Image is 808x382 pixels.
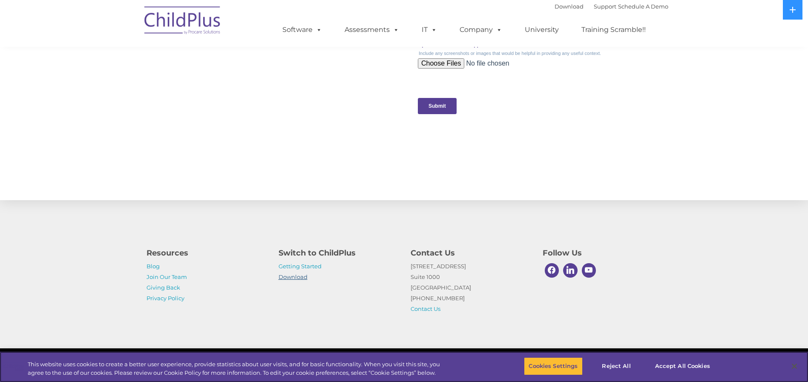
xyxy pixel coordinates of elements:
a: University [516,21,567,38]
button: Cookies Settings [524,357,582,375]
a: Facebook [543,261,561,280]
button: Reject All [590,357,643,375]
a: Schedule A Demo [618,3,668,10]
a: Company [451,21,511,38]
h4: Resources [147,247,266,259]
a: Privacy Policy [147,295,184,302]
a: Linkedin [561,261,580,280]
button: Close [785,357,804,376]
h4: Switch to ChildPlus [279,247,398,259]
button: Accept All Cookies [650,357,715,375]
a: Youtube [580,261,598,280]
div: This website uses cookies to create a better user experience, provide statistics about user visit... [28,360,444,377]
a: Support [594,3,616,10]
a: Download [555,3,584,10]
span: Last name [118,56,144,63]
p: [STREET_ADDRESS] Suite 1000 [GEOGRAPHIC_DATA] [PHONE_NUMBER] [411,261,530,314]
a: IT [413,21,446,38]
a: Software [274,21,331,38]
h4: Contact Us [411,247,530,259]
h4: Follow Us [543,247,662,259]
font: | [555,3,668,10]
a: Training Scramble!! [573,21,654,38]
a: Join Our Team [147,273,187,280]
span: Phone number [118,91,155,98]
a: Assessments [336,21,408,38]
a: Contact Us [411,305,440,312]
a: Getting Started [279,263,322,270]
a: Giving Back [147,284,180,291]
a: Blog [147,263,160,270]
a: Download [279,273,308,280]
img: ChildPlus by Procare Solutions [140,0,225,43]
